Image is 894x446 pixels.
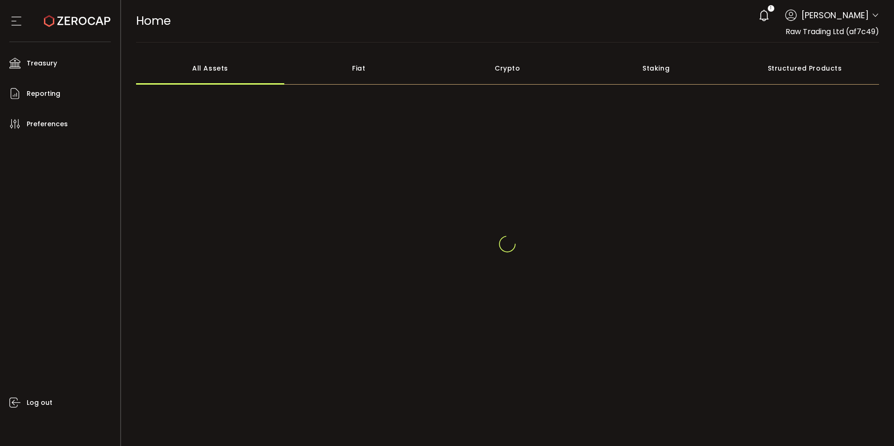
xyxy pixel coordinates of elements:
span: Preferences [27,117,68,131]
div: Staking [582,52,730,85]
span: [PERSON_NAME] [801,9,869,22]
iframe: Chat Widget [847,401,894,446]
div: Structured Products [730,52,879,85]
span: Home [136,13,171,29]
div: All Assets [136,52,285,85]
span: Raw Trading Ltd (af7c49) [786,26,879,37]
div: Crypto [433,52,582,85]
span: Reporting [27,87,60,101]
span: 1 [770,5,771,12]
div: Fiat [284,52,433,85]
span: Log out [27,396,52,410]
span: Treasury [27,57,57,70]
